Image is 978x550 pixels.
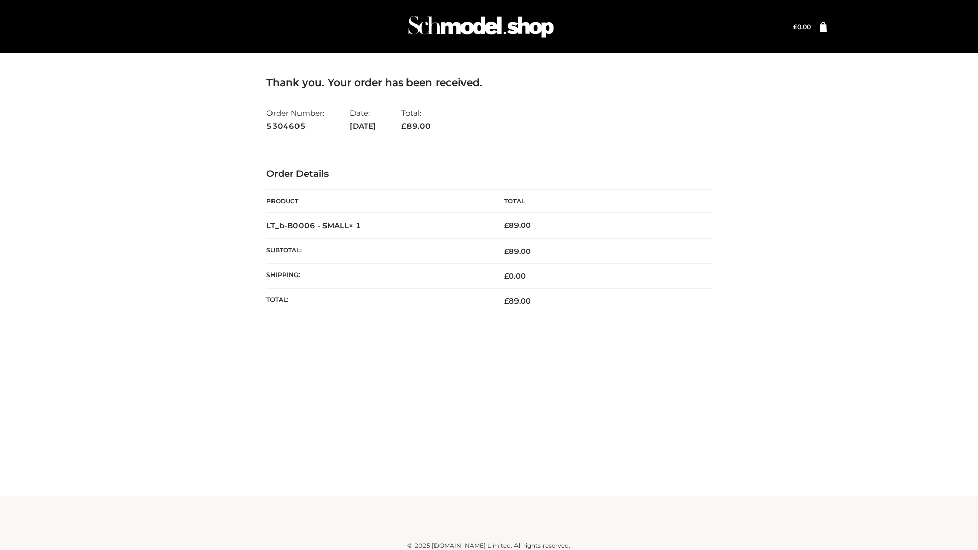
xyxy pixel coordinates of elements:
th: Product [266,190,489,213]
th: Total: [266,289,489,314]
bdi: 0.00 [793,23,811,31]
strong: LT_b-B0006 - SMALL [266,221,361,230]
h3: Order Details [266,169,712,180]
bdi: 0.00 [504,271,526,281]
strong: × 1 [349,221,361,230]
span: £ [504,246,509,256]
strong: [DATE] [350,120,376,133]
h3: Thank you. Your order has been received. [266,76,712,89]
li: Total: [401,104,431,135]
img: Schmodel Admin 964 [404,7,557,47]
span: £ [401,121,406,131]
span: £ [504,296,509,306]
span: 89.00 [504,246,531,256]
li: Order Number: [266,104,324,135]
th: Shipping: [266,264,489,289]
a: £0.00 [793,23,811,31]
span: £ [793,23,797,31]
span: £ [504,271,509,281]
span: 89.00 [401,121,431,131]
span: 89.00 [504,296,531,306]
bdi: 89.00 [504,221,531,230]
th: Subtotal: [266,238,489,263]
strong: 5304605 [266,120,324,133]
th: Total [489,190,712,213]
li: Date: [350,104,376,135]
span: £ [504,221,509,230]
